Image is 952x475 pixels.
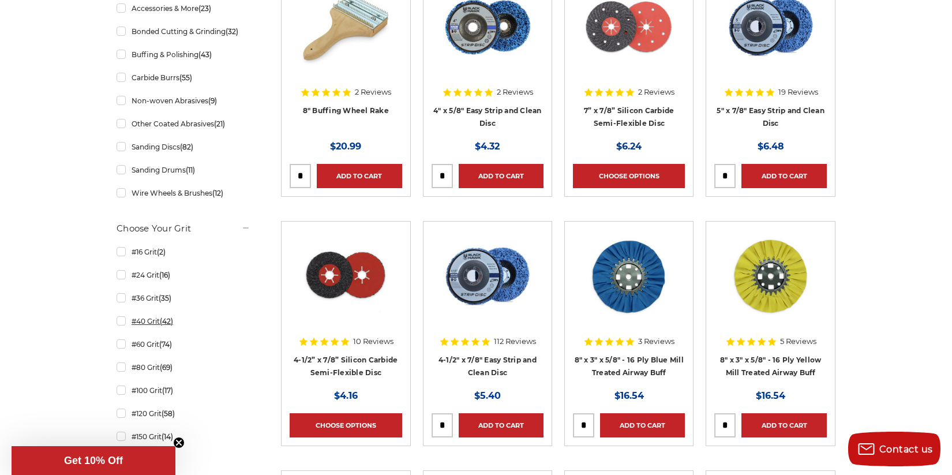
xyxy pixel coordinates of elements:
a: Add to Cart [459,413,544,437]
span: (43) [198,50,212,59]
span: (55) [179,73,192,82]
a: #40 Grit [117,311,250,331]
a: 7” x 7/8” Silicon Carbide Semi-Flexible Disc [584,106,674,128]
a: #24 Grit [117,265,250,285]
span: Contact us [879,444,933,455]
span: (42) [160,317,173,326]
span: 5 Reviews [780,338,816,345]
a: Quick view [448,264,527,287]
span: (16) [159,271,170,279]
a: #80 Grit [117,357,250,377]
span: Get 10% Off [64,455,123,466]
a: #60 Grit [117,334,250,354]
a: Buffing & Polishing [117,44,250,65]
a: 8" x 3" x 5/8" - 16 Ply Yellow Mill Treated Airway Buff [720,356,822,377]
a: Non-woven Abrasives [117,91,250,111]
span: (69) [160,363,173,372]
span: (82) [180,143,193,151]
a: 4.5" x 7/8" Silicon Carbide Semi Flex Disc [290,230,402,342]
a: 8" Buffing Wheel Rake [303,106,389,115]
a: 5" x 7/8" Easy Strip and Clean Disc [717,106,824,128]
img: 4.5" x 7/8" Silicon Carbide Semi Flex Disc [299,230,392,322]
button: Contact us [848,432,940,466]
span: (35) [159,294,171,302]
span: (21) [214,119,225,128]
span: (74) [159,340,172,349]
span: 19 Reviews [778,88,818,96]
span: (58) [162,409,175,418]
span: 10 Reviews [353,338,393,345]
a: Quick view [731,264,811,287]
h5: Choose Your Grit [117,222,250,235]
a: Quick view [731,15,811,38]
a: Add to Cart [600,413,685,437]
img: 8 x 3 x 5/8 airway buff yellow mill treatment [725,230,817,322]
a: 8 x 3 x 5/8 airway buff yellow mill treatment [714,230,826,342]
a: Other Coated Abrasives [117,114,250,134]
a: 4" x 5/8" Easy Strip and Clean Disc [433,106,542,128]
span: $6.24 [616,141,642,152]
a: 4-1/2” x 7/8” Silicon Carbide Semi-Flexible Disc [294,356,398,377]
span: 2 Reviews [638,88,674,96]
a: Carbide Burrs [117,68,250,88]
a: Quick view [306,264,385,287]
a: Quick view [306,15,385,38]
a: #16 Grit [117,242,250,262]
span: $16.54 [756,390,785,401]
a: #100 Grit [117,380,250,401]
a: 4-1/2" x 7/8" Easy Strip and Clean Disc [432,230,544,342]
span: (32) [226,27,238,36]
a: Choose Options [290,413,402,437]
a: Wire Wheels & Brushes [117,183,250,203]
a: Bonded Cutting & Grinding [117,21,250,42]
span: $20.99 [330,141,361,152]
a: #120 Grit [117,403,250,424]
a: Add to Cart [741,164,826,188]
a: Add to Cart [741,413,826,437]
a: Choose Options [573,164,685,188]
a: #36 Grit [117,288,250,308]
button: Close teaser [173,437,185,448]
a: Sanding Discs [117,137,250,157]
a: #180 Grit [117,449,250,469]
span: $6.48 [758,141,784,152]
a: blue mill treated 8 inch airway buffing wheel [573,230,685,342]
a: Quick view [589,264,669,287]
span: 2 Reviews [497,88,533,96]
span: (14) [162,432,173,441]
div: Get 10% OffClose teaser [12,446,175,475]
span: $5.40 [474,390,501,401]
a: Quick view [448,15,527,38]
span: (11) [186,166,195,174]
a: Add to Cart [459,164,544,188]
span: 2 Reviews [355,88,391,96]
a: 8" x 3" x 5/8" - 16 Ply Blue Mill Treated Airway Buff [575,356,684,377]
span: (17) [162,386,173,395]
span: (9) [208,96,217,105]
a: Add to Cart [317,164,402,188]
span: $4.16 [334,390,358,401]
span: (2) [157,248,166,256]
a: Sanding Drums [117,160,250,180]
a: 4-1/2" x 7/8" Easy Strip and Clean Disc [438,356,537,377]
span: $16.54 [614,390,644,401]
span: 3 Reviews [638,338,674,345]
span: (12) [212,189,223,197]
img: blue mill treated 8 inch airway buffing wheel [583,230,675,322]
a: Quick view [589,15,669,38]
a: #150 Grit [117,427,250,447]
span: $4.32 [475,141,500,152]
span: (23) [198,4,211,13]
img: 4-1/2" x 7/8" Easy Strip and Clean Disc [438,230,537,322]
span: 112 Reviews [494,338,536,345]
